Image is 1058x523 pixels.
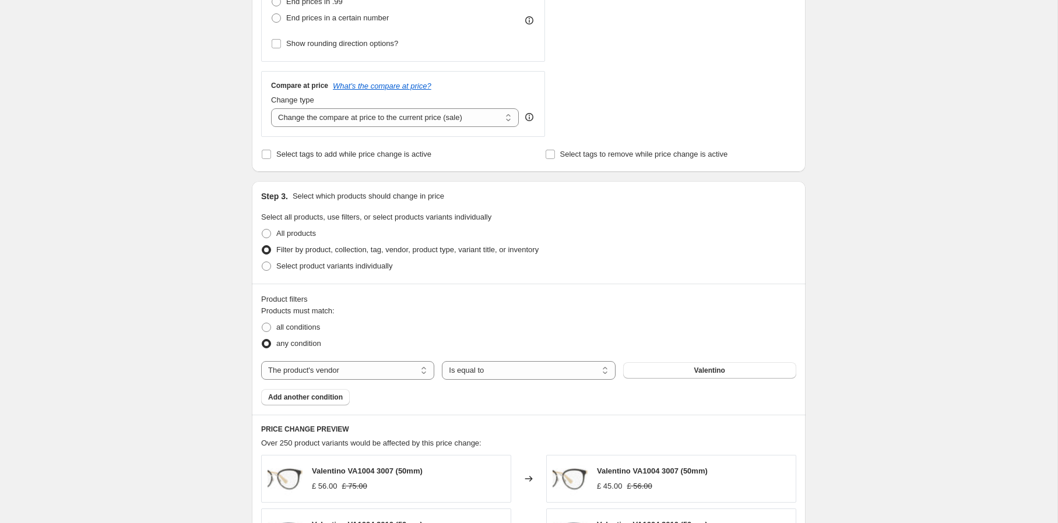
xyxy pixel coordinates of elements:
span: any condition [276,339,321,348]
button: Add another condition [261,389,350,405]
div: Product filters [261,294,796,305]
span: Add another condition [268,393,343,402]
span: all conditions [276,323,320,331]
h2: Step 3. [261,190,288,202]
span: Valentino VA1004 3007 (50mm) [597,467,708,475]
span: £ 45.00 [597,482,622,490]
div: help [523,111,535,123]
span: £ 56.00 [312,482,337,490]
img: valentino-va1004-3007-hd-1_80x.jpg [268,461,303,496]
span: Show rounding direction options? [286,39,398,48]
h6: PRICE CHANGE PREVIEW [261,425,796,434]
span: Valentino [694,366,725,375]
span: Filter by product, collection, tag, vendor, product type, variant title, or inventory [276,245,539,254]
h3: Compare at price [271,81,328,90]
button: Valentino [623,362,796,379]
span: All products [276,229,316,238]
span: Select tags to add while price change is active [276,150,431,158]
span: Select tags to remove while price change is active [560,150,728,158]
span: Select product variants individually [276,261,392,270]
span: Over 250 product variants would be affected by this price change: [261,439,481,447]
img: valentino-va1004-3007-hd-1_80x.jpg [553,461,588,496]
span: £ 56.00 [627,482,652,490]
span: Valentino VA1004 3007 (50mm) [312,467,423,475]
span: End prices in a certain number [286,13,389,22]
span: Select all products, use filters, or select products variants individually [261,213,491,221]
span: Products must match: [261,306,335,315]
button: What's the compare at price? [333,82,431,90]
span: Change type [271,96,314,104]
span: £ 75.00 [342,482,367,490]
p: Select which products should change in price [293,190,444,202]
